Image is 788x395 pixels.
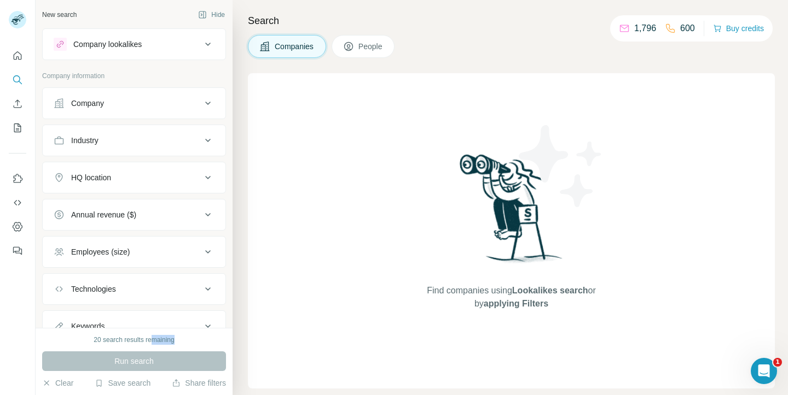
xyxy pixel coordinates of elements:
[424,284,599,310] span: Find companies using or by
[9,70,26,90] button: Search
[713,21,764,36] button: Buy credits
[43,31,225,57] button: Company lookalikes
[358,41,384,52] span: People
[9,118,26,138] button: My lists
[42,10,77,20] div: New search
[248,13,775,28] h4: Search
[512,286,588,295] span: Lookalikes search
[9,46,26,66] button: Quick start
[9,94,26,114] button: Enrich CSV
[455,151,569,273] img: Surfe Illustration - Woman searching with binoculars
[9,169,26,188] button: Use Surfe on LinkedIn
[484,299,548,308] span: applying Filters
[71,321,105,332] div: Keywords
[42,378,73,388] button: Clear
[172,378,226,388] button: Share filters
[9,217,26,237] button: Dashboard
[43,313,225,339] button: Keywords
[71,284,116,294] div: Technologies
[680,22,695,35] p: 600
[94,335,174,345] div: 20 search results remaining
[71,209,136,220] div: Annual revenue ($)
[43,127,225,154] button: Industry
[43,239,225,265] button: Employees (size)
[43,164,225,191] button: HQ location
[751,358,777,384] iframe: Intercom live chat
[73,39,142,50] div: Company lookalikes
[42,71,226,81] p: Company information
[71,135,99,146] div: Industry
[9,11,26,28] img: Avatar
[190,7,233,23] button: Hide
[9,193,26,213] button: Use Surfe API
[634,22,656,35] p: 1,796
[71,246,130,257] div: Employees (size)
[43,202,225,228] button: Annual revenue ($)
[9,241,26,261] button: Feedback
[95,378,150,388] button: Save search
[71,172,111,183] div: HQ location
[71,98,104,109] div: Company
[275,41,315,52] span: Companies
[512,117,610,215] img: Surfe Illustration - Stars
[43,276,225,302] button: Technologies
[43,90,225,116] button: Company
[773,358,782,367] span: 1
